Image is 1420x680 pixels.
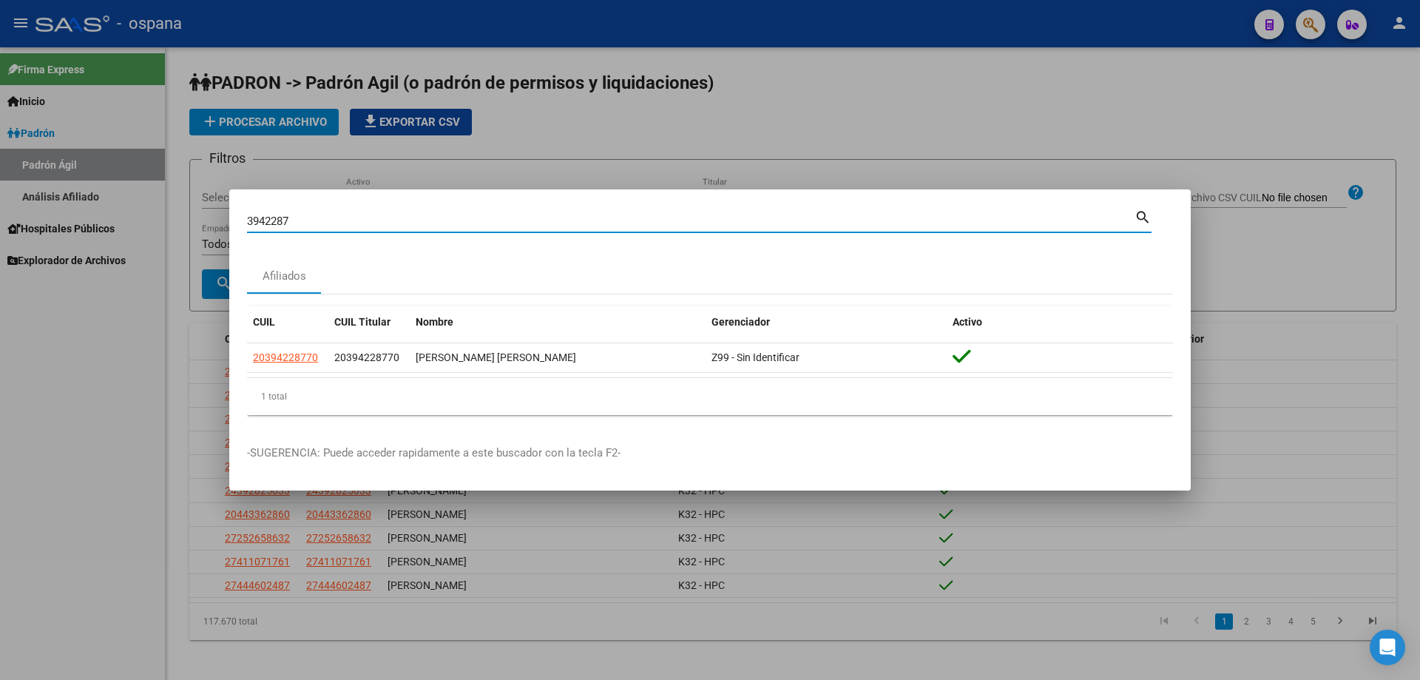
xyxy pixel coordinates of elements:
[706,306,947,338] datatable-header-cell: Gerenciador
[953,316,982,328] span: Activo
[263,268,306,285] div: Afiliados
[247,378,1173,415] div: 1 total
[947,306,1173,338] datatable-header-cell: Activo
[1135,207,1152,225] mat-icon: search
[334,351,399,363] span: 20394228770
[416,349,700,366] div: [PERSON_NAME] [PERSON_NAME]
[334,316,390,328] span: CUIL Titular
[247,445,1173,462] p: -SUGERENCIA: Puede acceder rapidamente a este buscador con la tecla F2-
[416,316,453,328] span: Nombre
[410,306,706,338] datatable-header-cell: Nombre
[711,351,799,363] span: Z99 - Sin Identificar
[711,316,770,328] span: Gerenciador
[253,316,275,328] span: CUIL
[1370,630,1405,665] div: Open Intercom Messenger
[253,351,318,363] span: 20394228770
[247,306,328,338] datatable-header-cell: CUIL
[328,306,410,338] datatable-header-cell: CUIL Titular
